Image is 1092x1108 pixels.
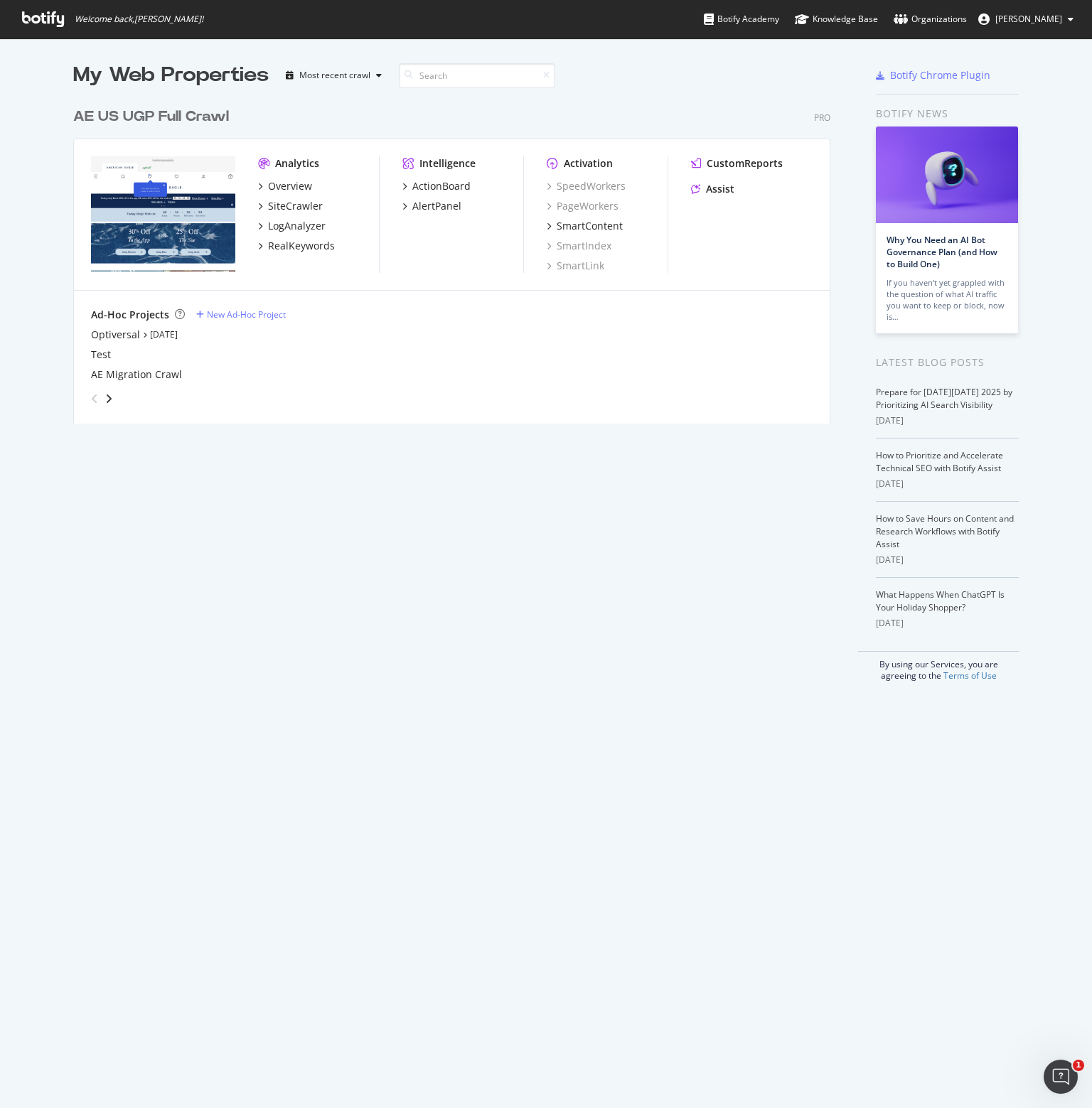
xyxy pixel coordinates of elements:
[196,308,286,321] a: New Ad-Hoc Project
[876,355,1019,370] div: Latest Blog Posts
[876,449,1003,474] a: How to Prioritize and Accelerate Technical SEO with Botify Assist
[795,12,878,26] div: Knowledge Base
[876,478,1019,490] div: [DATE]
[967,8,1085,31] button: [PERSON_NAME]
[412,199,461,213] div: AlertPanel
[268,199,323,213] div: SiteCrawler
[876,617,1019,630] div: [DATE]
[258,239,335,253] a: RealKeywords
[73,107,235,127] a: AE US UGP Full Crawl
[943,669,997,682] a: Terms of Use
[91,367,182,382] a: AE Migration Crawl
[91,156,235,271] img: www.ae.com
[876,512,1014,550] a: How to Save Hours on Content and Research Workflows with Botify Assist
[858,651,1019,682] div: By using our Services, you are agreeing to the
[1073,1060,1084,1071] span: 1
[280,64,387,87] button: Most recent crawl
[547,179,626,193] a: SpeedWorkers
[887,234,997,270] a: Why You Need an AI Bot Governance Plan (and How to Build One)
[876,68,990,82] a: Botify Chrome Plugin
[547,199,619,213] a: PageWorkers
[704,12,779,26] div: Botify Academy
[547,239,611,253] a: SmartIndex
[707,156,783,171] div: CustomReports
[91,348,111,362] a: Test
[268,239,335,253] div: RealKeywords
[814,112,830,124] div: Pro
[91,308,169,322] div: Ad-Hoc Projects
[691,156,783,171] a: CustomReports
[402,179,471,193] a: ActionBoard
[547,219,623,233] a: SmartContent
[75,14,203,25] span: Welcome back, [PERSON_NAME] !
[876,554,1019,566] div: [DATE]
[402,199,461,213] a: AlertPanel
[91,328,140,342] a: Optiversal
[547,259,604,273] a: SmartLink
[73,90,842,424] div: grid
[412,179,471,193] div: ActionBoard
[887,277,1007,323] div: If you haven’t yet grappled with the question of what AI traffic you want to keep or block, now is…
[275,156,319,171] div: Analytics
[299,71,370,80] div: Most recent crawl
[691,182,734,196] a: Assist
[1044,1060,1078,1094] iframe: Intercom live chat
[73,107,229,127] div: AE US UGP Full Crawl
[564,156,613,171] div: Activation
[73,61,269,90] div: My Web Properties
[557,219,623,233] div: SmartContent
[890,68,990,82] div: Botify Chrome Plugin
[419,156,476,171] div: Intelligence
[207,308,286,321] div: New Ad-Hoc Project
[258,199,323,213] a: SiteCrawler
[268,179,312,193] div: Overview
[85,387,104,410] div: angle-left
[104,392,114,406] div: angle-right
[150,328,178,340] a: [DATE]
[876,414,1019,427] div: [DATE]
[995,13,1062,25] span: Eric Hammond
[399,63,555,88] input: Search
[876,588,1005,613] a: What Happens When ChatGPT Is Your Holiday Shopper?
[894,12,967,26] div: Organizations
[706,182,734,196] div: Assist
[258,219,326,233] a: LogAnalyzer
[876,386,1012,411] a: Prepare for [DATE][DATE] 2025 by Prioritizing AI Search Visibility
[268,219,326,233] div: LogAnalyzer
[876,106,1019,122] div: Botify news
[258,179,312,193] a: Overview
[876,127,1018,223] img: Why You Need an AI Bot Governance Plan (and How to Build One)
